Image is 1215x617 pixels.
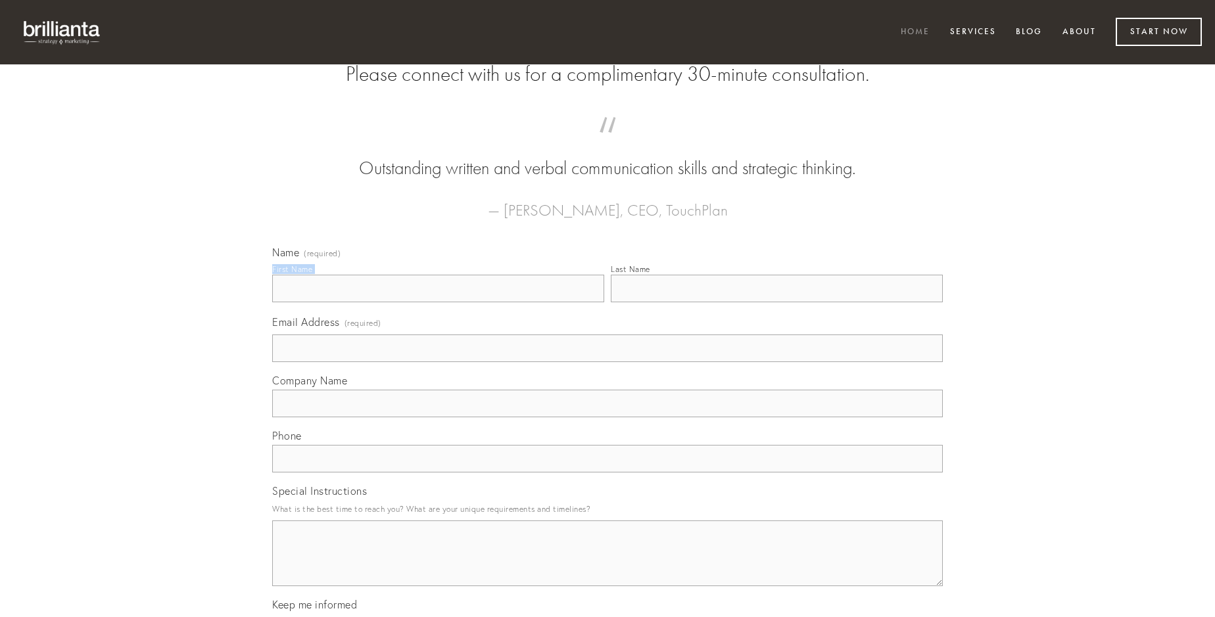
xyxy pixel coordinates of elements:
[941,22,1005,43] a: Services
[1054,22,1105,43] a: About
[272,62,943,87] h2: Please connect with us for a complimentary 30-minute consultation.
[611,264,650,274] div: Last Name
[892,22,938,43] a: Home
[272,315,340,329] span: Email Address
[272,500,943,518] p: What is the best time to reach you? What are your unique requirements and timelines?
[272,429,302,442] span: Phone
[345,314,381,332] span: (required)
[304,250,341,258] span: (required)
[272,374,347,387] span: Company Name
[1116,18,1202,46] a: Start Now
[272,246,299,259] span: Name
[1007,22,1051,43] a: Blog
[272,264,312,274] div: First Name
[272,598,357,611] span: Keep me informed
[293,130,922,156] span: “
[13,13,112,51] img: brillianta - research, strategy, marketing
[293,181,922,223] figcaption: — [PERSON_NAME], CEO, TouchPlan
[272,484,367,497] span: Special Instructions
[293,130,922,181] blockquote: Outstanding written and verbal communication skills and strategic thinking.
